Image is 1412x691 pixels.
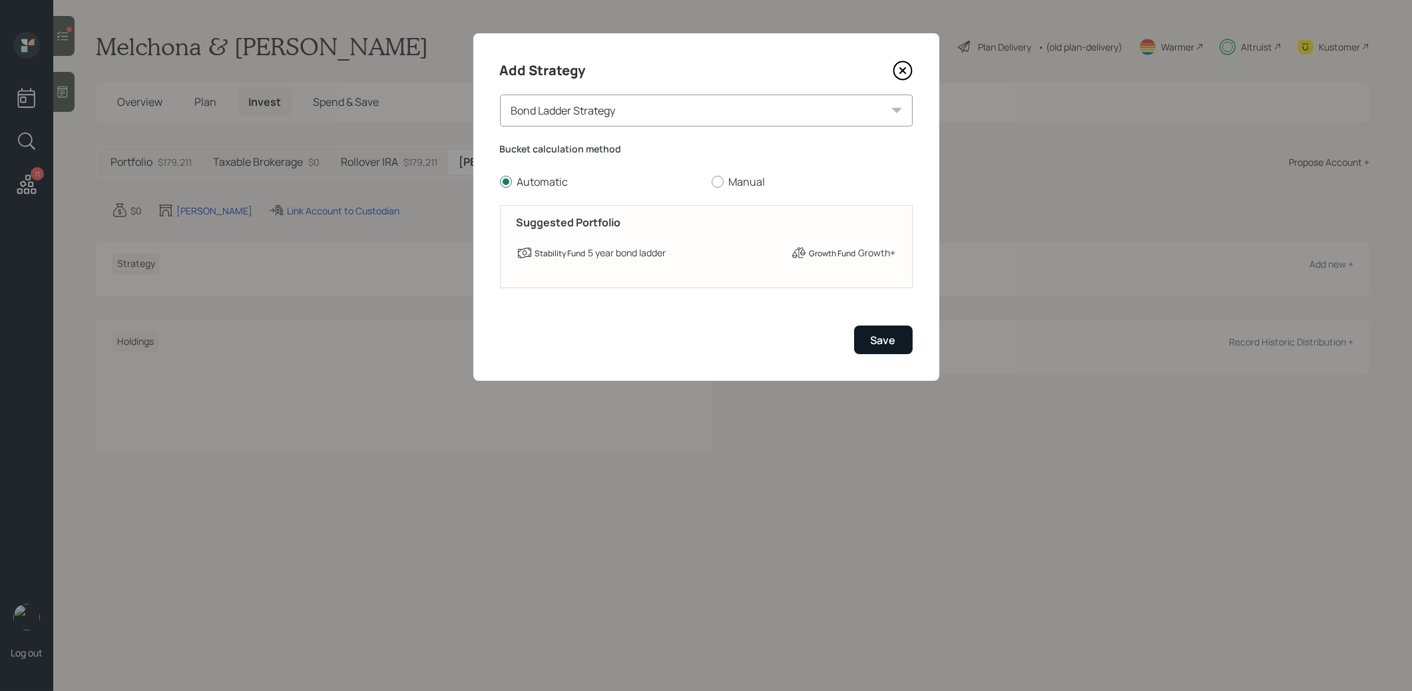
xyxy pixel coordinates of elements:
[500,60,586,81] h4: Add Strategy
[535,248,586,260] label: Stability Fund
[712,174,913,189] label: Manual
[871,333,896,347] div: Save
[500,95,913,126] div: Bond Ladder Strategy
[588,246,666,260] div: 5 year bond ladder
[854,326,913,354] button: Save
[810,248,856,260] label: Growth Fund
[500,174,701,189] label: Automatic
[859,246,896,260] div: Growth+
[517,216,896,229] h5: Suggested Portfolio
[500,142,913,156] label: Bucket calculation method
